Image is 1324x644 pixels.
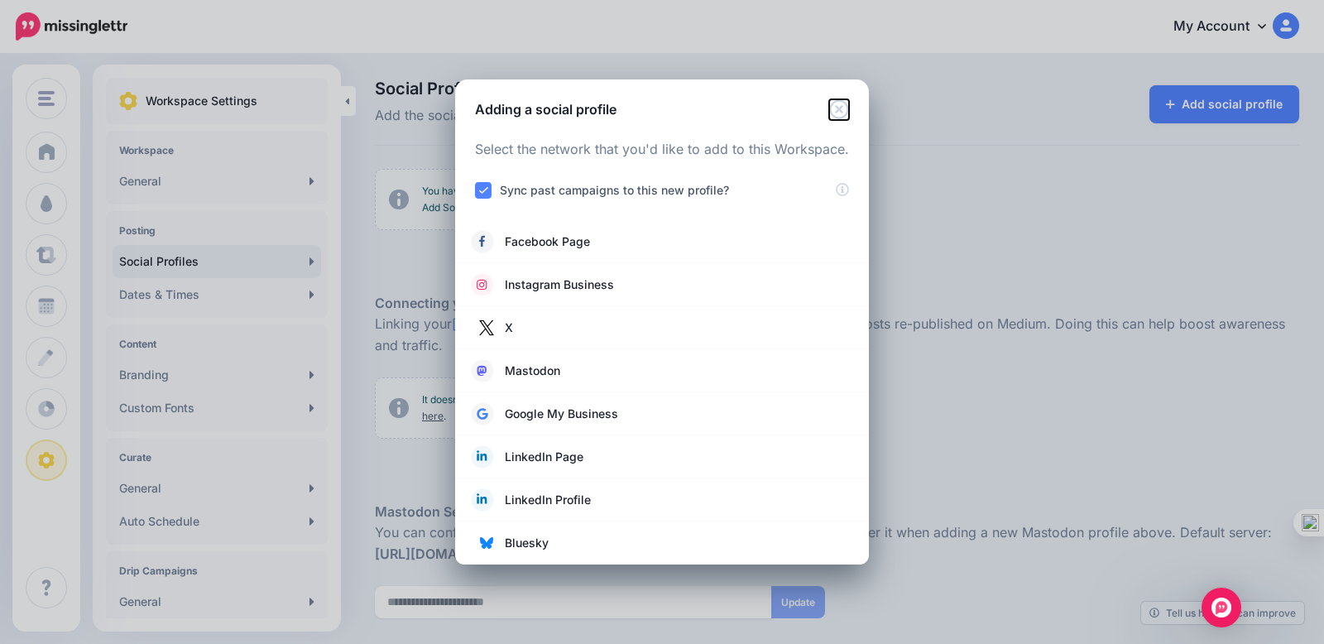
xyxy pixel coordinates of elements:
[475,99,616,119] h5: Adding a social profile
[472,273,852,296] a: Instagram Business
[505,447,583,467] span: LinkedIn Page
[505,318,513,338] span: X
[505,490,591,510] span: LinkedIn Profile
[480,536,493,550] img: bluesky.png
[829,99,849,120] button: Close
[505,533,549,553] span: Bluesky
[472,488,852,512] a: LinkedIn Profile
[472,316,852,339] a: X
[472,402,852,425] a: Google My Business
[472,359,852,382] a: Mastodon
[472,445,852,469] a: LinkedIn Page
[505,404,618,424] span: Google My Business
[1202,588,1241,627] div: Open Intercom Messenger
[500,180,729,199] label: Sync past campaigns to this new profile?
[505,275,614,295] span: Instagram Business
[475,139,849,161] p: Select the network that you'd like to add to this Workspace.
[472,230,852,253] a: Facebook Page
[505,232,590,252] span: Facebook Page
[505,361,560,381] span: Mastodon
[473,315,500,341] img: twitter.jpg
